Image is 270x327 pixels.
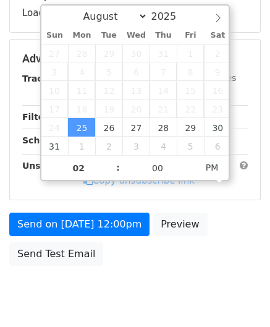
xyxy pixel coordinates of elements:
input: Minute [120,156,195,180]
strong: Unsubscribe [22,161,83,171]
span: August 17, 2025 [41,100,69,118]
span: September 1, 2025 [68,137,95,155]
span: August 5, 2025 [95,62,122,81]
span: September 4, 2025 [150,137,177,155]
span: August 31, 2025 [41,137,69,155]
span: Mon [68,32,95,40]
span: September 6, 2025 [204,137,231,155]
a: Preview [153,213,207,236]
span: August 6, 2025 [122,62,150,81]
strong: Tracking [22,74,64,83]
span: Fri [177,32,204,40]
span: August 25, 2025 [68,118,95,137]
span: August 29, 2025 [177,118,204,137]
span: July 27, 2025 [41,44,69,62]
a: Send on [DATE] 12:00pm [9,213,150,236]
span: August 28, 2025 [150,118,177,137]
span: August 3, 2025 [41,62,69,81]
span: August 15, 2025 [177,81,204,100]
span: Sat [204,32,231,40]
span: August 12, 2025 [95,81,122,100]
input: Year [148,11,192,22]
span: July 28, 2025 [68,44,95,62]
span: July 31, 2025 [150,44,177,62]
span: August 1, 2025 [177,44,204,62]
strong: Filters [22,112,54,122]
span: August 26, 2025 [95,118,122,137]
span: : [116,155,120,180]
span: August 9, 2025 [204,62,231,81]
span: August 2, 2025 [204,44,231,62]
span: July 30, 2025 [122,44,150,62]
a: Copy unsubscribe link [83,175,195,186]
span: Sun [41,32,69,40]
strong: Schedule [22,135,67,145]
span: August 23, 2025 [204,100,231,118]
span: August 10, 2025 [41,81,69,100]
span: Tue [95,32,122,40]
a: Send Test Email [9,242,103,266]
span: August 14, 2025 [150,81,177,100]
span: August 27, 2025 [122,118,150,137]
span: Click to toggle [195,155,229,180]
span: August 18, 2025 [68,100,95,118]
span: August 4, 2025 [68,62,95,81]
span: August 7, 2025 [150,62,177,81]
span: August 20, 2025 [122,100,150,118]
span: August 19, 2025 [95,100,122,118]
iframe: Chat Widget [208,268,270,327]
span: August 16, 2025 [204,81,231,100]
span: Thu [150,32,177,40]
span: July 29, 2025 [95,44,122,62]
span: August 11, 2025 [68,81,95,100]
span: September 3, 2025 [122,137,150,155]
input: Hour [41,156,117,180]
span: August 30, 2025 [204,118,231,137]
span: September 2, 2025 [95,137,122,155]
span: September 5, 2025 [177,137,204,155]
span: August 24, 2025 [41,118,69,137]
span: August 13, 2025 [122,81,150,100]
span: August 21, 2025 [150,100,177,118]
h5: Advanced [22,52,248,66]
span: Wed [122,32,150,40]
span: August 22, 2025 [177,100,204,118]
span: August 8, 2025 [177,62,204,81]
